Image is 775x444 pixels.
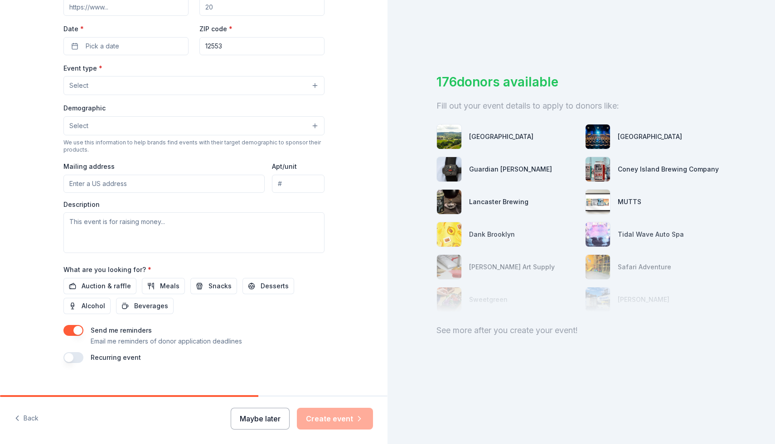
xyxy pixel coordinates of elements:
[15,409,39,428] button: Back
[63,116,325,135] button: Select
[586,124,610,149] img: photo for Cinépolis
[272,175,324,193] input: #
[63,175,265,193] input: Enter a US address
[242,278,294,294] button: Desserts
[63,64,102,73] label: Event type
[82,281,131,291] span: Auction & raffle
[199,37,325,55] input: 12345 (U.S. only)
[91,336,242,347] p: Email me reminders of donor application deadlines
[63,200,100,209] label: Description
[63,162,115,171] label: Mailing address
[69,120,88,131] span: Select
[436,99,727,113] div: Fill out your event details to apply to donors like:
[437,190,461,214] img: photo for Lancaster Brewing
[160,281,179,291] span: Meals
[142,278,185,294] button: Meals
[437,124,461,149] img: photo for Greek Peak Mountain Resort
[618,131,682,142] div: [GEOGRAPHIC_DATA]
[190,278,237,294] button: Snacks
[116,298,174,314] button: Beverages
[82,301,105,311] span: Alcohol
[469,131,533,142] div: [GEOGRAPHIC_DATA]
[618,164,719,175] div: Coney Island Brewing Company
[63,37,189,55] button: Pick a date
[63,139,325,153] div: We use this information to help brands find events with their target demographic to sponsor their...
[91,326,152,334] label: Send me reminders
[199,24,232,33] label: ZIP code
[134,301,168,311] span: Beverages
[208,281,232,291] span: Snacks
[261,281,289,291] span: Desserts
[63,298,111,314] button: Alcohol
[63,24,189,33] label: Date
[63,265,151,274] label: What are you looking for?
[469,164,552,175] div: Guardian [PERSON_NAME]
[618,196,641,207] div: MUTTS
[586,190,610,214] img: photo for MUTTS
[63,104,106,113] label: Demographic
[69,80,88,91] span: Select
[86,41,119,52] span: Pick a date
[437,157,461,181] img: photo for Guardian Angel Device
[63,76,325,95] button: Select
[436,72,727,91] div: 176 donors available
[436,323,727,338] div: See more after you create your event!
[272,162,297,171] label: Apt/unit
[231,408,290,430] button: Maybe later
[63,278,136,294] button: Auction & raffle
[91,353,141,361] label: Recurring event
[469,196,528,207] div: Lancaster Brewing
[586,157,610,181] img: photo for Coney Island Brewing Company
